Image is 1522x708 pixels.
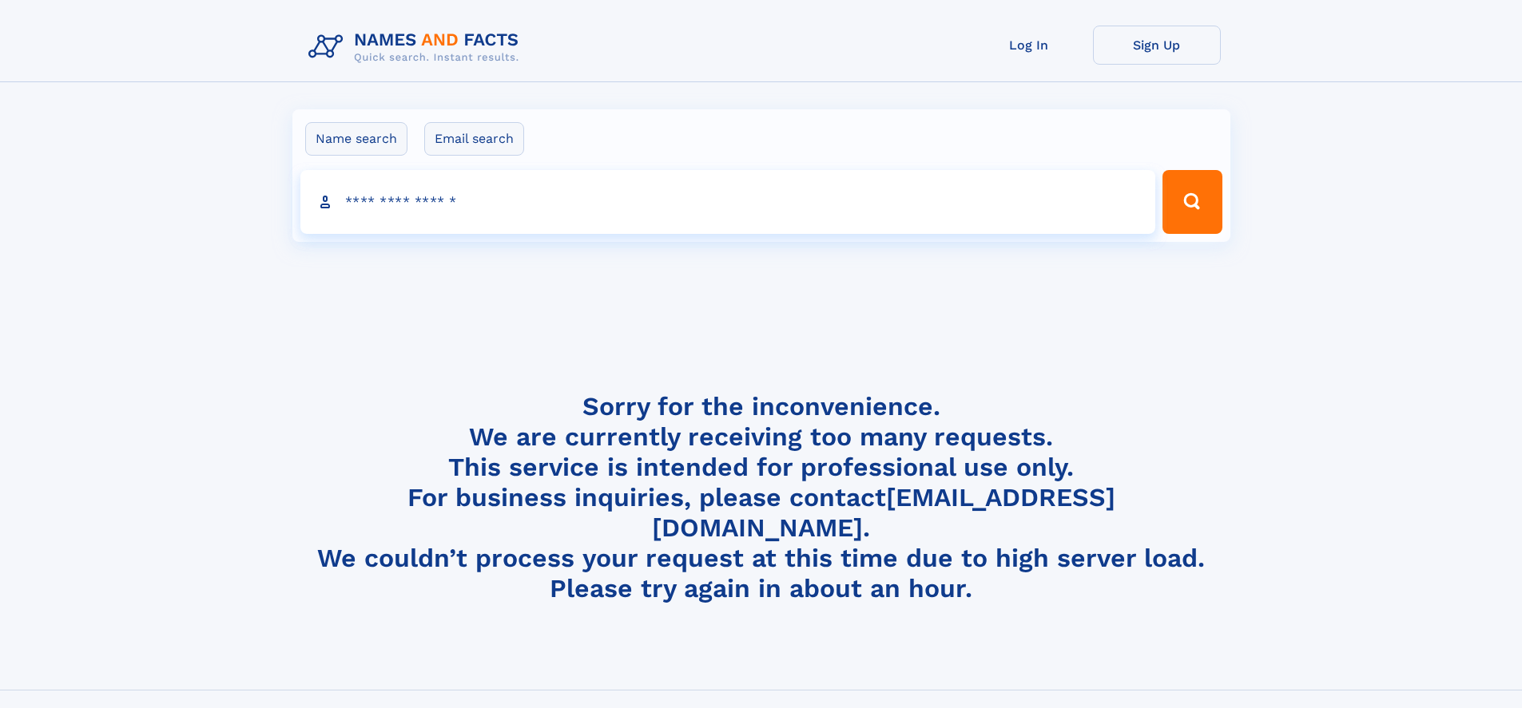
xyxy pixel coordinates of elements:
[302,26,532,69] img: Logo Names and Facts
[300,170,1156,234] input: search input
[652,482,1115,543] a: [EMAIL_ADDRESS][DOMAIN_NAME]
[965,26,1093,65] a: Log In
[1162,170,1222,234] button: Search Button
[1093,26,1221,65] a: Sign Up
[302,391,1221,604] h4: Sorry for the inconvenience. We are currently receiving too many requests. This service is intend...
[424,122,524,156] label: Email search
[305,122,407,156] label: Name search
